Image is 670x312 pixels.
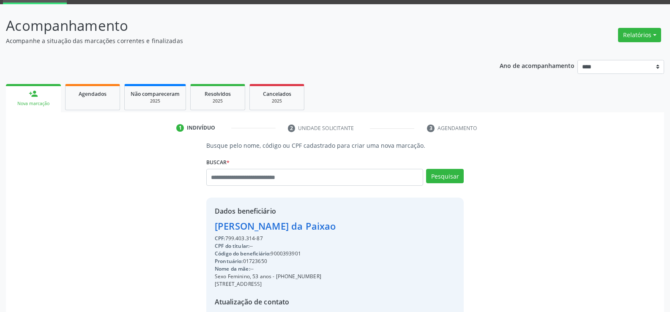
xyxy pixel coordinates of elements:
p: Acompanhamento [6,15,467,36]
div: 01723650 [215,258,336,265]
div: person_add [29,89,38,98]
span: CPF: [215,235,225,242]
span: Não compareceram [131,90,180,98]
div: -- [215,242,336,250]
span: Nome da mãe: [215,265,250,272]
span: Código do beneficiário: [215,250,271,257]
p: Ano de acompanhamento [500,60,574,71]
div: 9000393901 [215,250,336,258]
div: 2025 [197,98,239,104]
button: Relatórios [618,28,661,42]
span: Prontuário: [215,258,243,265]
span: Cancelados [263,90,291,98]
div: Atualização de contato [215,297,336,307]
span: Agendados [79,90,107,98]
div: [PERSON_NAME] da Paixao [215,219,336,233]
span: Resolvidos [205,90,231,98]
div: -- [215,265,336,273]
div: Nova marcação [12,100,55,107]
button: Pesquisar [426,169,464,183]
p: Acompanhe a situação das marcações correntes e finalizadas [6,36,467,45]
span: CPF do titular: [215,242,249,250]
div: 2025 [256,98,298,104]
div: Sexo Feminino, 53 anos - [PHONE_NUMBER] [215,273,336,280]
label: Buscar [206,156,230,169]
div: 2025 [131,98,180,104]
div: 1 [176,124,184,132]
div: Dados beneficiário [215,206,336,216]
div: Indivíduo [187,124,215,132]
div: 799.403.314-87 [215,235,336,242]
div: [STREET_ADDRESS] [215,280,336,288]
p: Busque pelo nome, código ou CPF cadastrado para criar uma nova marcação. [206,141,464,150]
